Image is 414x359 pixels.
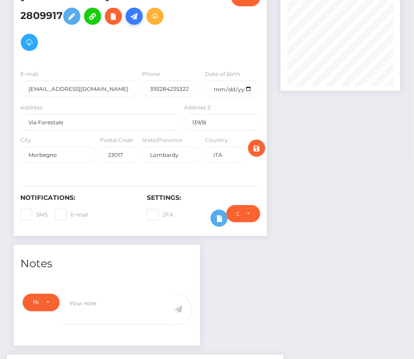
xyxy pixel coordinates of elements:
[147,194,260,202] h6: Settings:
[20,70,38,78] label: E-mail
[55,209,88,221] label: E-mail
[20,256,193,272] h4: Notes
[226,205,260,222] button: Do not require
[100,136,133,144] label: Postal Code
[205,70,240,78] label: Date of Birth
[184,104,211,112] label: Address 2
[142,136,182,144] label: State/Province
[20,104,42,112] label: Address
[20,136,31,144] label: City
[205,136,228,144] label: Country
[237,210,240,217] div: Do not require
[20,194,133,202] h6: Notifications:
[142,70,160,78] label: Phone
[33,299,39,306] div: Note Type
[147,209,174,221] label: 2FA
[126,8,143,25] a: Initiate Payout
[20,209,47,221] label: SMS
[23,294,60,311] button: Note Type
